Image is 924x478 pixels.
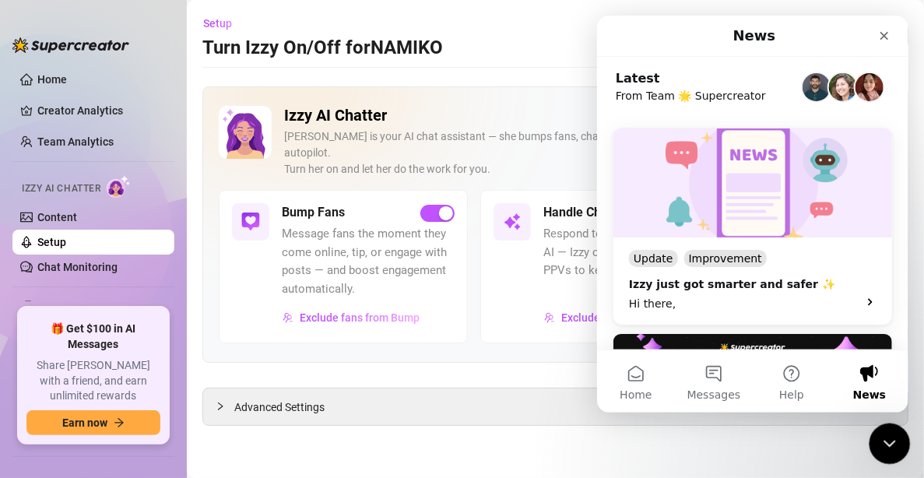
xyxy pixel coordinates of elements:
[37,98,162,123] a: Creator Analytics
[543,305,689,330] button: Exclude fans from AI Chat
[26,322,160,352] span: 🎁 Get $100 in AI Messages
[37,211,77,223] a: Content
[114,417,125,428] span: arrow-right
[544,312,555,323] img: svg%3e
[234,335,311,397] button: News
[216,398,234,415] div: collapsed
[300,311,420,324] span: Exclude fans from Bump
[107,175,131,198] img: AI Chatter
[12,37,129,53] img: logo-BBDzfeDw.svg
[870,424,911,465] iframe: Intercom live chat
[282,305,420,330] button: Exclude fans from Bump
[503,213,522,231] img: svg%3e
[182,374,207,385] span: Help
[90,374,144,385] span: Messages
[203,17,232,30] span: Setup
[284,106,844,125] h2: Izzy AI Chatter
[561,311,688,324] span: Exclude fans from AI Chat
[37,135,114,148] a: Team Analytics
[22,181,100,196] span: Izzy AI Chatter
[16,318,295,427] img: Super Mass, Dark Mode, Message Library & Bump Improvements
[37,73,67,86] a: Home
[219,106,272,159] img: Izzy AI Chatter
[282,225,455,298] span: Message fans the moment they come online, tip, or engage with posts — and boost engagement automa...
[37,261,118,273] a: Chat Monitoring
[62,416,107,429] span: Earn now
[256,374,289,385] span: News
[37,236,66,248] a: Setup
[26,410,160,435] button: Earn nowarrow-right
[241,213,260,231] img: svg%3e
[543,225,716,280] span: Respond to fan messages with AI — Izzy chats, flirts, and sells PPVs to keep fans coming back.
[234,399,325,416] span: Advanced Settings
[282,203,345,222] h5: Bump Fans
[23,374,54,385] span: Home
[156,335,234,397] button: Help
[284,128,844,177] div: [PERSON_NAME] is your AI chat assistant — she bumps fans, chats in your tone, flirts, and sells y...
[26,358,160,404] span: Share [PERSON_NAME] with a friend, and earn unlimited rewards
[202,11,244,36] button: Setup
[543,203,660,222] h5: Handle Chats with AI
[78,335,156,397] button: Messages
[202,36,443,61] h3: Turn Izzy On/Off for NAMIKO
[597,16,908,413] iframe: Intercom live chat
[283,312,293,323] img: svg%3e
[37,294,148,319] span: Automations
[216,402,225,411] span: collapsed
[20,301,33,313] span: thunderbolt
